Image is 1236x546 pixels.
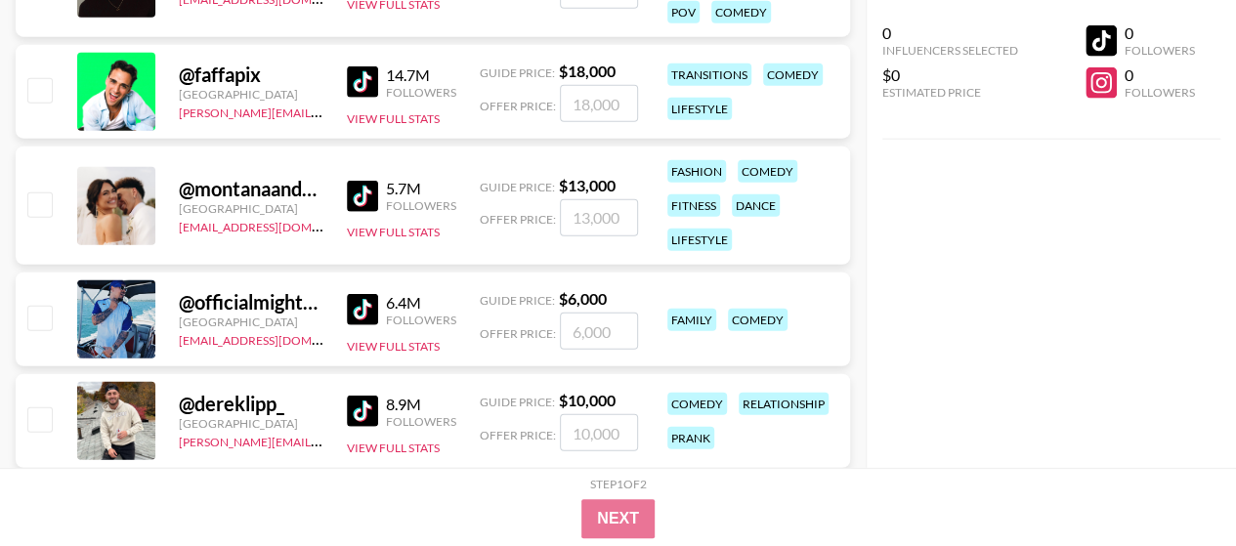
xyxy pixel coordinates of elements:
[347,441,440,455] button: View Full Stats
[347,396,378,427] img: TikTok
[386,313,456,327] div: Followers
[179,177,323,201] div: @ montanaandryan
[179,87,323,102] div: [GEOGRAPHIC_DATA]
[667,63,751,86] div: transitions
[667,98,732,120] div: lifestyle
[581,499,655,538] button: Next
[386,293,456,313] div: 6.4M
[1125,43,1195,58] div: Followers
[1138,448,1213,523] iframe: Drift Widget Chat Controller
[560,85,638,122] input: 18,000
[480,180,555,194] span: Guide Price:
[667,1,700,23] div: pov
[480,99,556,113] span: Offer Price:
[386,395,456,414] div: 8.9M
[667,160,726,183] div: fashion
[1125,65,1195,85] div: 0
[179,392,323,416] div: @ dereklipp_
[347,294,378,325] img: TikTok
[179,201,323,216] div: [GEOGRAPHIC_DATA]
[347,339,440,354] button: View Full Stats
[386,198,456,213] div: Followers
[732,194,780,217] div: dance
[179,416,323,431] div: [GEOGRAPHIC_DATA]
[667,309,716,331] div: family
[559,289,607,308] strong: $ 6,000
[179,290,323,315] div: @ officialmightyduck
[667,229,732,251] div: lifestyle
[560,414,638,451] input: 10,000
[347,181,378,212] img: TikTok
[386,414,456,429] div: Followers
[179,63,323,87] div: @ faffapix
[347,225,440,239] button: View Full Stats
[480,293,555,308] span: Guide Price:
[1125,85,1195,100] div: Followers
[347,111,440,126] button: View Full Stats
[882,85,1018,100] div: Estimated Price
[179,329,375,348] a: [EMAIL_ADDRESS][DOMAIN_NAME]
[882,65,1018,85] div: $0
[559,391,616,409] strong: $ 10,000
[179,216,375,234] a: [EMAIL_ADDRESS][DOMAIN_NAME]
[1125,23,1195,43] div: 0
[711,1,771,23] div: comedy
[738,160,797,183] div: comedy
[667,194,720,217] div: fitness
[386,85,456,100] div: Followers
[667,393,727,415] div: comedy
[560,199,638,236] input: 13,000
[179,431,468,449] a: [PERSON_NAME][EMAIL_ADDRESS][DOMAIN_NAME]
[386,65,456,85] div: 14.7M
[763,63,823,86] div: comedy
[739,393,829,415] div: relationship
[480,65,555,80] span: Guide Price:
[559,62,616,80] strong: $ 18,000
[386,179,456,198] div: 5.7M
[590,477,647,491] div: Step 1 of 2
[347,66,378,98] img: TikTok
[480,428,556,442] span: Offer Price:
[480,326,556,341] span: Offer Price:
[179,315,323,329] div: [GEOGRAPHIC_DATA]
[728,309,788,331] div: comedy
[560,313,638,350] input: 6,000
[882,23,1018,43] div: 0
[882,43,1018,58] div: Influencers Selected
[480,212,556,227] span: Offer Price:
[667,427,714,449] div: prank
[179,102,468,120] a: [PERSON_NAME][EMAIL_ADDRESS][DOMAIN_NAME]
[559,176,616,194] strong: $ 13,000
[480,395,555,409] span: Guide Price:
